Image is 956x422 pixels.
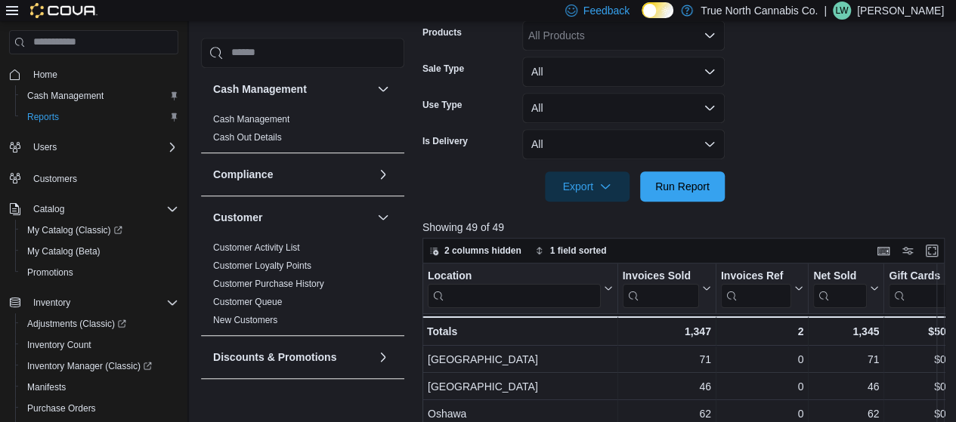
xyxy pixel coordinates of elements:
div: Location [428,270,601,308]
a: Inventory Count [21,336,97,354]
button: Customers [3,167,184,189]
button: Run Report [640,171,725,202]
button: Compliance [374,165,392,183]
span: LW [835,2,848,20]
button: 1 field sorted [529,242,613,260]
a: Cash Management [213,114,289,125]
button: Location [428,270,613,308]
span: Export [554,171,620,202]
button: Customer [213,210,371,225]
span: My Catalog (Beta) [27,245,101,257]
button: Invoices Ref [721,270,803,308]
h3: Compliance [213,167,273,182]
label: Use Type [422,99,462,111]
button: Home [3,63,184,85]
div: 0 [721,377,803,396]
span: Adjustments (Classic) [27,318,126,330]
div: 0 [721,350,803,368]
div: Invoices Ref [721,270,791,284]
span: Inventory Count [27,339,91,351]
span: Reports [21,108,178,126]
span: 2 columns hidden [444,245,521,257]
div: 46 [622,377,710,396]
span: Customer Purchase History [213,278,324,290]
button: Reports [15,106,184,128]
input: Dark Mode [642,2,673,18]
span: Customers [27,168,178,187]
button: Inventory [3,292,184,313]
span: Inventory [27,294,178,312]
div: Invoices Sold [622,270,698,308]
label: Sale Type [422,63,464,75]
button: Catalog [3,199,184,220]
span: Manifests [27,381,66,393]
p: Showing 49 of 49 [422,220,950,235]
a: Adjustments (Classic) [21,315,132,333]
h3: Customer [213,210,262,225]
a: Cash Management [21,87,110,105]
div: 1,345 [813,322,879,340]
span: Users [33,141,57,153]
span: Inventory Manager (Classic) [27,360,152,372]
span: 1 field sorted [550,245,607,257]
button: 2 columns hidden [423,242,528,260]
a: Customer Loyalty Points [213,260,311,271]
span: Inventory Count [21,336,178,354]
label: Products [422,26,462,39]
div: Invoices Ref [721,270,791,308]
button: Enter fullscreen [923,242,941,260]
span: Inventory Manager (Classic) [21,357,178,375]
div: Net Sold [813,270,867,308]
span: Cash Out Details [213,131,282,143]
span: Customer Queue [213,296,282,308]
h3: Cash Management [213,82,307,97]
button: All [522,93,725,123]
button: Users [3,137,184,158]
span: My Catalog (Classic) [21,221,178,239]
div: Totals [427,322,613,340]
div: 1,347 [622,322,710,340]
span: Manifests [21,378,178,396]
a: My Catalog (Classic) [15,220,184,241]
span: Customer Activity List [213,242,300,254]
p: | [824,2,827,20]
div: Gift Cards [889,270,948,284]
div: 46 [813,377,879,396]
div: 2 [721,322,803,340]
span: Cash Management [27,90,104,102]
span: Home [27,65,178,84]
button: Invoices Sold [622,270,710,308]
span: Home [33,69,57,81]
a: Reports [21,108,65,126]
button: Open list of options [704,29,716,42]
span: Users [27,138,178,156]
span: Customer Loyalty Points [213,260,311,272]
a: Adjustments (Classic) [15,313,184,334]
a: Manifests [21,378,72,396]
a: New Customers [213,315,277,325]
button: Purchase Orders [15,398,184,419]
h3: Discounts & Promotions [213,350,336,365]
div: Customer [201,239,404,335]
a: Customers [27,170,83,188]
div: Location [428,270,601,284]
span: Promotions [21,263,178,282]
button: Promotions [15,262,184,283]
a: My Catalog (Classic) [21,221,128,239]
span: Cash Management [21,87,178,105]
button: Discounts & Promotions [213,350,371,365]
span: Reports [27,111,59,123]
button: Export [545,171,630,202]
button: Users [27,138,63,156]
button: Manifests [15,377,184,398]
span: Purchase Orders [27,402,96,414]
a: Customer Activity List [213,242,300,253]
span: My Catalog (Beta) [21,242,178,260]
a: Customer Purchase History [213,279,324,289]
div: Cash Management [201,110,404,152]
button: Cash Management [15,85,184,106]
button: Catalog [27,200,70,218]
span: Customers [33,173,77,185]
button: Customer [374,208,392,226]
